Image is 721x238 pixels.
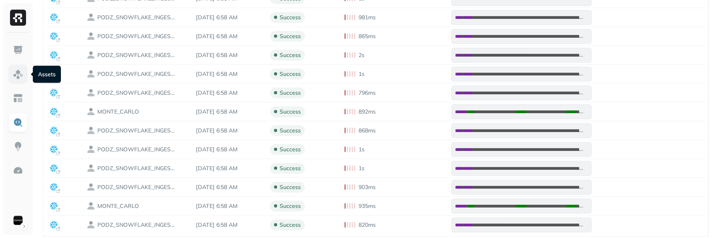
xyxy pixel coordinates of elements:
[97,146,177,153] p: PODZ_SNOWFLAKE_INGESTION_PROCESSOR
[358,33,376,40] p: 865ms
[358,183,376,191] p: 903ms
[97,183,177,191] p: PODZ_SNOWFLAKE_INGESTION_PROCESSOR
[280,70,301,78] p: success
[13,117,23,128] img: Query Explorer
[196,89,262,97] p: Oct 5, 2025 6:58 AM
[280,14,301,21] p: success
[358,165,365,172] p: 1s
[196,183,262,191] p: Oct 5, 2025 6:58 AM
[280,202,301,210] p: success
[196,202,262,210] p: Oct 5, 2025 6:58 AM
[358,146,365,153] p: 1s
[196,33,262,40] p: Oct 5, 2025 6:58 AM
[196,127,262,134] p: Oct 5, 2025 6:58 AM
[13,165,23,176] img: Optimization
[280,89,301,97] p: success
[358,221,376,229] p: 820ms
[97,165,177,172] p: PODZ_SNOWFLAKE_INGESTION_PROCESSOR
[358,108,376,116] p: 892ms
[280,127,301,134] p: success
[280,183,301,191] p: success
[196,70,262,78] p: Oct 5, 2025 6:58 AM
[97,89,177,97] p: PODZ_SNOWFLAKE_INGESTION_PROCESSOR
[196,165,262,172] p: Oct 5, 2025 6:58 AM
[280,33,301,40] p: success
[13,45,23,55] img: Dashboard
[33,66,61,83] div: Assets
[13,141,23,152] img: Insights
[12,215,24,226] img: Sonos
[280,165,301,172] p: success
[280,108,301,116] p: success
[196,146,262,153] p: Oct 5, 2025 6:58 AM
[97,51,177,59] p: PODZ_SNOWFLAKE_INGESTION_PROCESSOR
[13,69,23,79] img: Assets
[358,51,365,59] p: 2s
[196,51,262,59] p: Oct 5, 2025 6:58 AM
[13,93,23,104] img: Asset Explorer
[358,14,376,21] p: 981ms
[280,51,301,59] p: success
[97,202,139,210] p: MONTE_CARLO
[97,108,139,116] p: MONTE_CARLO
[196,221,262,229] p: Oct 5, 2025 6:58 AM
[196,14,262,21] p: Oct 5, 2025 6:58 AM
[358,70,365,78] p: 1s
[358,202,376,210] p: 935ms
[280,221,301,229] p: success
[97,70,177,78] p: PODZ_SNOWFLAKE_INGESTION_PROCESSOR
[280,146,301,153] p: success
[97,33,177,40] p: PODZ_SNOWFLAKE_INGESTION_PROCESSOR
[97,14,177,21] p: PODZ_SNOWFLAKE_INGESTION_PROCESSOR
[97,127,177,134] p: PODZ_SNOWFLAKE_INGESTION_PROCESSOR
[10,10,26,26] img: Ryft
[358,127,376,134] p: 868ms
[358,89,376,97] p: 796ms
[97,221,177,229] p: PODZ_SNOWFLAKE_INGESTION_PROCESSOR
[196,108,262,116] p: Oct 5, 2025 6:58 AM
